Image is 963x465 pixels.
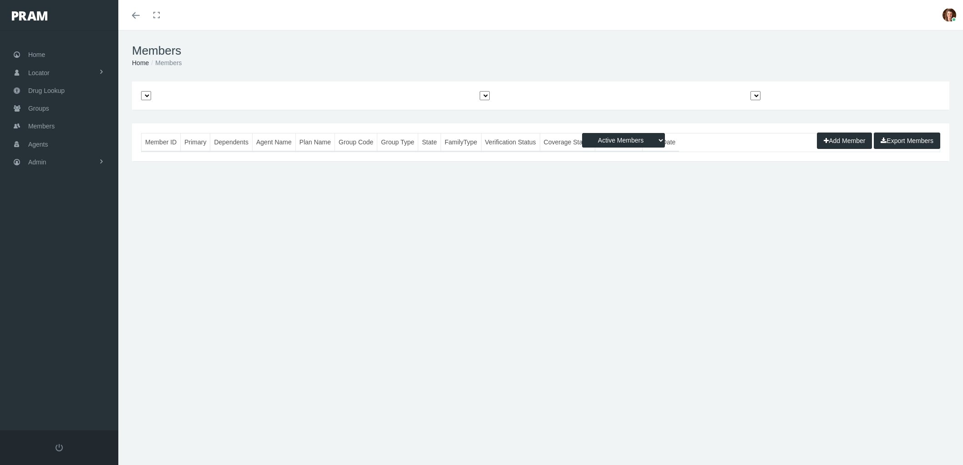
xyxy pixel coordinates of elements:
span: Groups [28,100,49,117]
span: Home [28,46,45,63]
span: Drug Lookup [28,82,65,99]
h1: Members [132,44,949,58]
th: Dependents [210,133,253,151]
th: Member ID [142,133,181,151]
button: Add Member [817,133,872,149]
th: Verification Status [481,133,540,151]
th: Group Type [377,133,418,151]
img: PRAM_20_x_78.png [12,11,47,20]
th: Primary [181,133,210,151]
th: Agent Name [252,133,295,151]
th: State [418,133,441,151]
span: Agents [28,136,48,153]
th: FamilyType [441,133,481,151]
span: Locator [28,64,50,82]
th: Plan Name [295,133,335,151]
span: Members [28,118,55,135]
th: Coverage Status [540,133,595,151]
button: Export Members [874,133,940,149]
img: S_Profile_Picture_677.PNG [943,8,956,22]
th: Group Code [335,133,377,151]
a: Home [132,59,149,66]
li: Members [149,58,182,68]
span: Admin [28,153,46,171]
